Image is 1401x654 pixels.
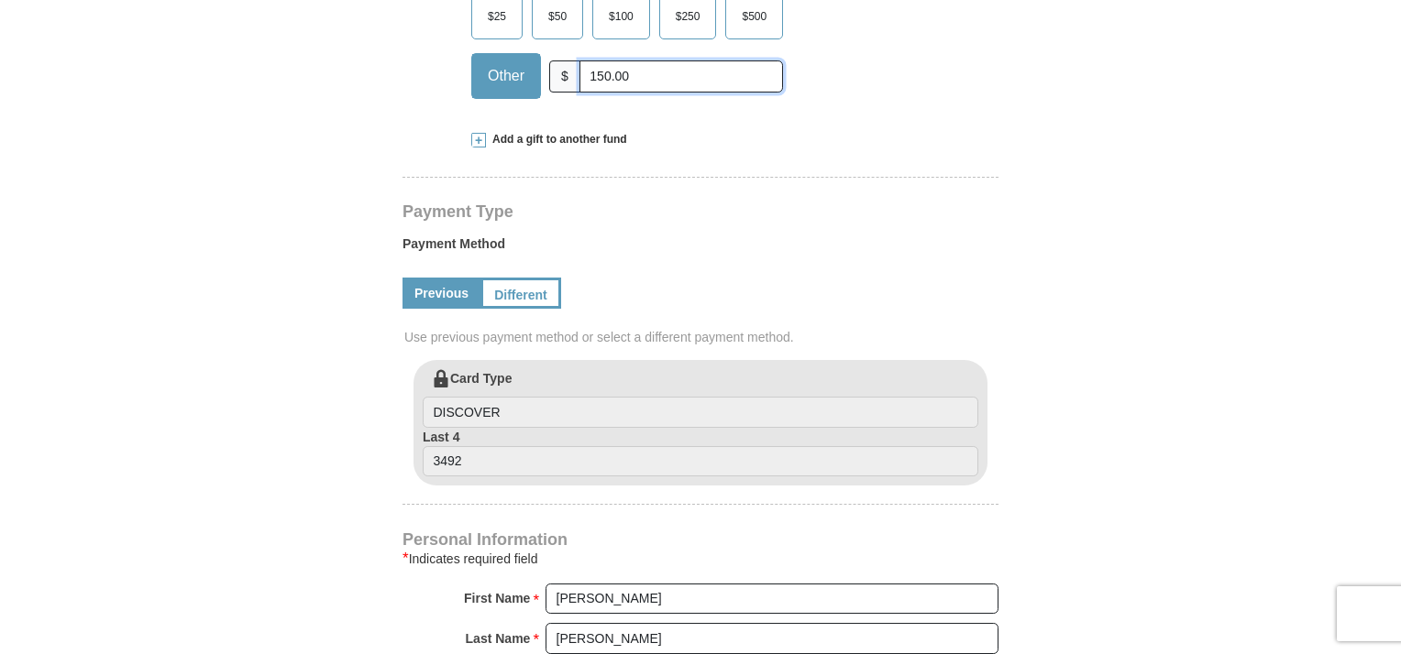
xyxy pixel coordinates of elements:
[480,278,561,309] a: Different
[479,62,534,90] span: Other
[403,204,998,219] h4: Payment Type
[423,446,978,477] input: Last 4
[423,369,978,428] label: Card Type
[466,626,531,651] strong: Last Name
[733,3,776,30] span: $500
[404,328,1000,346] span: Use previous payment method or select a different payment method.
[479,3,515,30] span: $25
[579,60,783,93] input: Other Amount
[423,428,978,477] label: Last 4
[600,3,643,30] span: $100
[486,132,627,147] span: Add a gift to another fund
[423,397,978,428] input: Card Type
[403,234,998,262] label: Payment Method
[667,3,710,30] span: $250
[403,548,998,570] div: Indicates required field
[539,3,576,30] span: $50
[549,60,580,93] span: $
[464,585,530,611] strong: First Name
[403,278,480,309] a: Previous
[403,532,998,547] h4: Personal Information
